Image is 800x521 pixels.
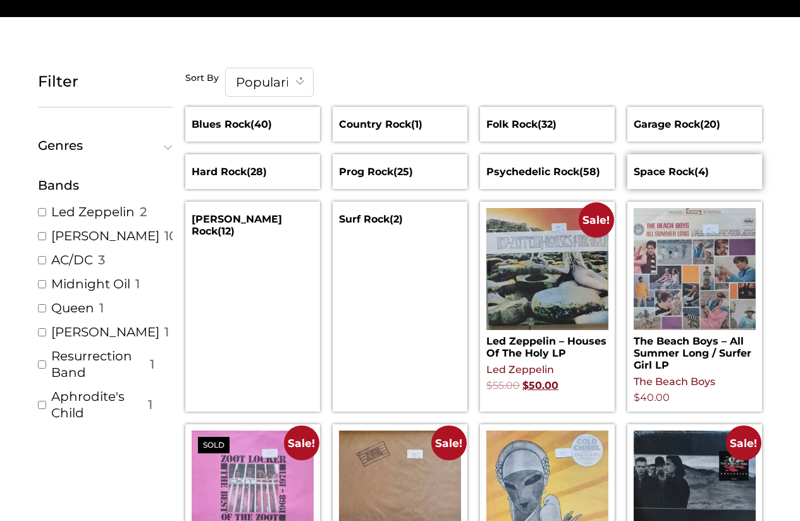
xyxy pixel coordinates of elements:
h2: [PERSON_NAME] Rock [192,208,314,242]
button: Genres [38,139,173,152]
a: Resurrection Band [51,348,145,381]
mark: (2) [390,213,403,225]
span: 1 [135,276,140,292]
span: Genres [38,139,167,152]
a: Aphrodite's Child [51,388,143,421]
img: Led Zeppelin – Houses Of The Holy LP [486,208,608,330]
span: $ [522,379,529,391]
a: Visit product category Surf Rock [339,208,461,230]
mark: (4) [694,166,709,178]
a: Visit product category Stoner Rock [192,208,314,242]
a: Visit product category Garage Rock [634,113,756,135]
mark: (25) [393,166,413,178]
a: Visit product category Prog Rock [339,161,461,183]
h2: Surf Rock [339,208,461,230]
a: Visit product category Blues Rock [192,113,314,135]
bdi: 50.00 [522,379,558,391]
span: Sale! [284,426,319,460]
div: Bands [38,176,173,195]
h5: Sort By [185,73,219,84]
h2: Folk Rock [486,113,608,135]
h2: Prog Rock [339,161,461,183]
span: Popularity [226,68,313,96]
span: $ [634,391,640,403]
span: 1 [148,396,152,413]
img: The Beach Boys – All Summer Long / Surfer Girl LP [634,208,756,330]
mark: (12) [218,225,235,237]
span: 1 [99,300,104,316]
h2: Led Zeppelin – Houses Of The Holy LP [486,330,608,359]
a: Led Zeppelin [51,204,135,220]
a: Sale! Led Zeppelin – Houses Of The Holy LP [486,208,608,359]
span: Sale! [579,202,613,237]
a: [PERSON_NAME] [51,228,159,244]
a: Midnight Oil [51,276,130,292]
span: 2 [140,204,147,220]
span: Sale! [726,426,761,460]
a: Visit product category Hard Rock [192,161,314,183]
a: Queen [51,300,94,316]
h5: Filter [38,73,173,91]
h2: Hard Rock [192,161,314,183]
a: Visit product category Space Rock [634,161,756,183]
mark: (20) [700,118,720,130]
span: 1 [150,356,154,372]
mark: (1) [411,118,422,130]
h2: Space Rock [634,161,756,183]
h2: The Beach Boys – All Summer Long / Surfer Girl LP [634,330,756,372]
mark: (28) [247,166,267,178]
a: [PERSON_NAME] [51,324,159,340]
a: AC/DC [51,252,93,268]
mark: (58) [579,166,600,178]
mark: (40) [250,118,272,130]
span: 3 [98,252,105,268]
h2: Blues Rock [192,113,314,135]
bdi: 40.00 [634,391,670,403]
h2: Psychedelic Rock [486,161,608,183]
a: Visit product category Folk Rock [486,113,608,135]
h2: Garage Rock [634,113,756,135]
a: Visit product category Country Rock [339,113,461,135]
mark: (32) [538,118,557,130]
span: 10 [164,228,177,244]
h2: Country Rock [339,113,461,135]
span: Sale! [431,426,466,460]
a: The Beach Boys – All Summer Long / Surfer Girl LP [634,208,756,372]
span: Popularity [225,68,314,97]
a: The Beach Boys [634,376,715,388]
a: Led Zeppelin [486,364,554,376]
bdi: 55.00 [486,379,520,391]
span: $ [486,379,493,391]
span: Sold [198,437,230,453]
a: Visit product category Psychedelic Rock [486,161,608,183]
span: 1 [164,324,169,340]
